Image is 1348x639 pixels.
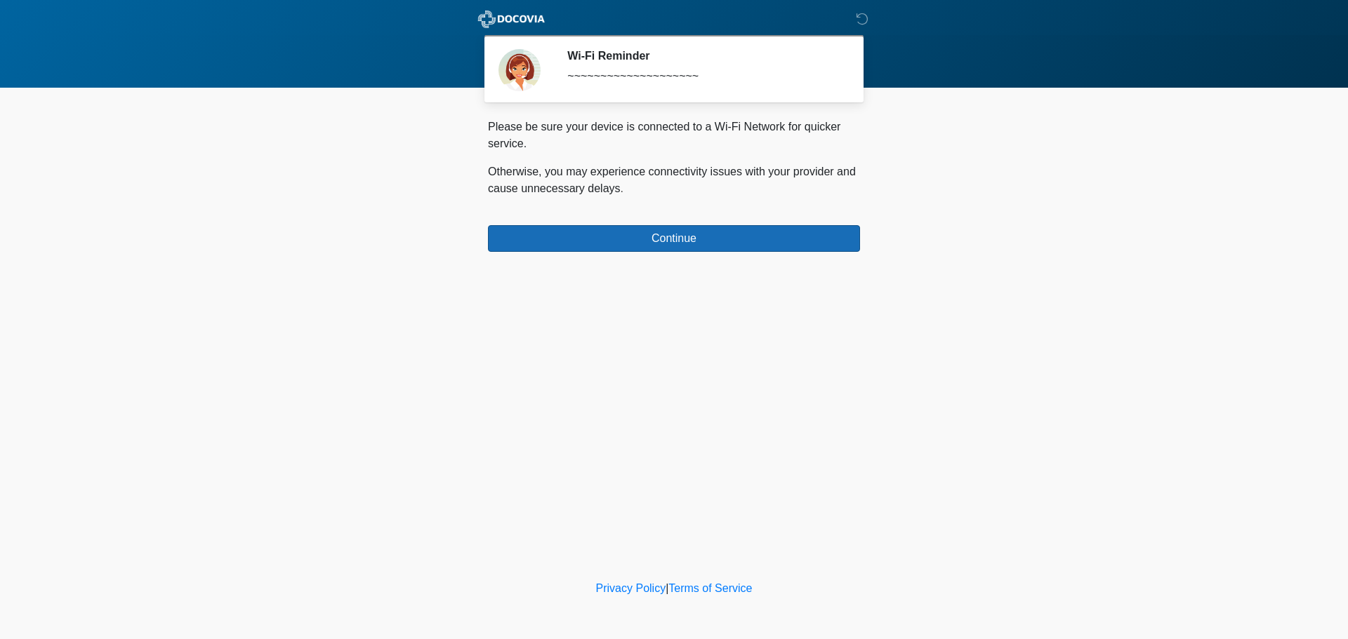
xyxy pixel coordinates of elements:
img: Agent Avatar [498,49,541,91]
img: ABC Med Spa- GFEase Logo [474,11,549,28]
a: Privacy Policy [596,582,666,594]
p: Otherwise, you may experience connectivity issues with your provider and cause unnecessary delays [488,163,860,197]
p: Please be sure your device is connected to a Wi-Fi Network for quicker service. [488,119,860,152]
h2: Wi-Fi Reminder [567,49,839,62]
span: . [621,182,623,194]
div: ~~~~~~~~~~~~~~~~~~~~ [567,68,839,85]
button: Continue [488,225,860,252]
a: Terms of Service [668,582,752,594]
a: | [666,582,668,594]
